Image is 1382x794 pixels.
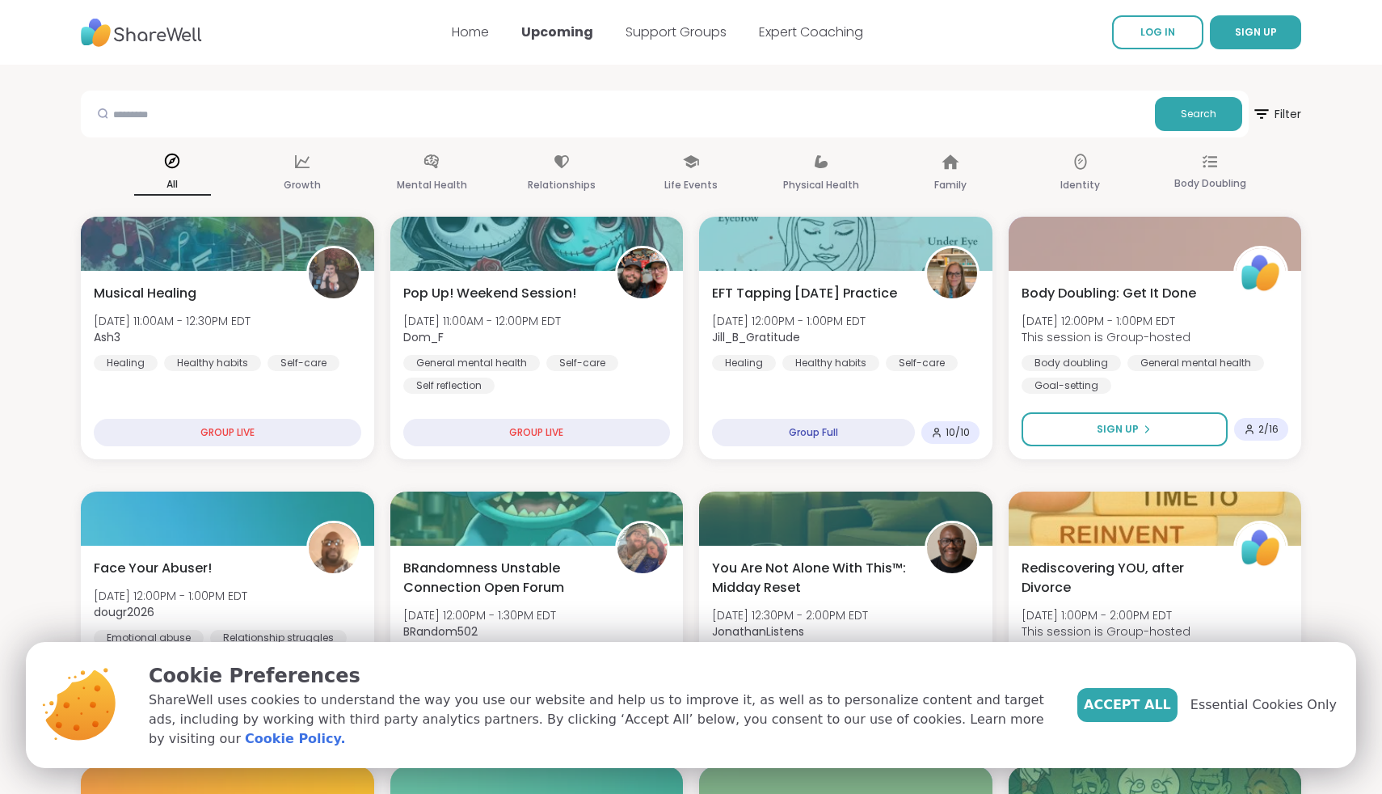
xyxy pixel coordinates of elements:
b: Ash3 [94,329,120,345]
span: [DATE] 12:30PM - 2:00PM EDT [712,607,868,623]
b: JonathanListens [712,623,804,640]
p: Cookie Preferences [149,661,1051,691]
span: Sign Up [1097,422,1139,437]
p: All [134,175,211,196]
span: [DATE] 11:00AM - 12:30PM EDT [94,313,251,329]
div: Self-care [546,355,618,371]
span: Essential Cookies Only [1190,695,1337,715]
div: Emotional abuse [94,630,204,646]
img: ShareWell [1236,248,1286,298]
span: This session is Group-hosted [1022,623,1190,640]
span: [DATE] 1:00PM - 2:00PM EDT [1022,607,1190,623]
div: Self-care [268,355,339,371]
img: Dom_F [617,248,668,298]
span: [DATE] 12:00PM - 1:00PM EDT [712,313,866,329]
b: BRandom502 [403,623,478,640]
p: Identity [1060,175,1100,195]
a: Cookie Policy. [245,729,345,749]
span: Rediscovering YOU, after Divorce [1022,559,1216,598]
span: [DATE] 12:00PM - 1:00PM EDT [94,588,247,604]
span: Filter [1252,95,1301,133]
span: Body Doubling: Get It Done [1022,284,1196,303]
a: Upcoming [521,23,593,41]
span: EFT Tapping [DATE] Practice [712,284,897,303]
img: JonathanListens [927,523,977,573]
div: General mental health [1127,355,1264,371]
img: Jill_B_Gratitude [927,248,977,298]
button: Accept All [1077,688,1178,722]
div: Healing [712,355,776,371]
span: This session is Group-hosted [1022,329,1190,345]
span: BRandomness Unstable Connection Open Forum [403,559,598,598]
div: GROUP LIVE [403,419,671,446]
div: Body doubling [1022,355,1121,371]
button: Search [1155,97,1242,131]
div: Relationship struggles [210,630,347,646]
div: General mental health [403,355,540,371]
img: ShareWell Nav Logo [81,11,202,55]
span: You Are Not Alone With This™: Midday Reset [712,559,907,598]
p: ShareWell uses cookies to understand the way you use our website and help us to improve it, as we... [149,691,1051,749]
div: Healthy habits [164,355,261,371]
img: Ash3 [309,248,359,298]
p: Mental Health [397,175,467,195]
p: Relationships [528,175,596,195]
p: Body Doubling [1174,174,1246,193]
div: Healthy habits [782,355,879,371]
span: [DATE] 11:00AM - 12:00PM EDT [403,313,561,329]
div: Healing [94,355,158,371]
p: Growth [284,175,321,195]
span: Pop Up! Weekend Session! [403,284,576,303]
span: Musical Healing [94,284,196,303]
button: Filter [1252,91,1301,137]
b: Jill_B_Gratitude [712,329,800,345]
a: Support Groups [626,23,727,41]
a: LOG IN [1112,15,1203,49]
span: LOG IN [1140,25,1175,39]
button: SIGN UP [1210,15,1301,49]
img: BRandom502 [617,523,668,573]
span: Accept All [1084,695,1171,715]
button: Sign Up [1022,412,1228,446]
div: Goal-setting [1022,378,1111,394]
div: Self-care [886,355,958,371]
img: ShareWell [1236,523,1286,573]
span: SIGN UP [1235,25,1277,39]
span: 10 / 10 [946,426,970,439]
p: Life Events [664,175,718,195]
span: Face Your Abuser! [94,559,212,578]
div: Group Full [712,419,915,446]
span: Search [1181,107,1216,121]
a: Expert Coaching [759,23,863,41]
span: 2 / 16 [1258,423,1279,436]
div: GROUP LIVE [94,419,361,446]
b: Dom_F [403,329,444,345]
span: [DATE] 12:00PM - 1:30PM EDT [403,607,556,623]
b: dougr2026 [94,604,154,620]
p: Physical Health [783,175,859,195]
span: [DATE] 12:00PM - 1:00PM EDT [1022,313,1190,329]
div: Self reflection [403,378,495,394]
a: Home [452,23,489,41]
img: dougr2026 [309,523,359,573]
p: Family [934,175,967,195]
